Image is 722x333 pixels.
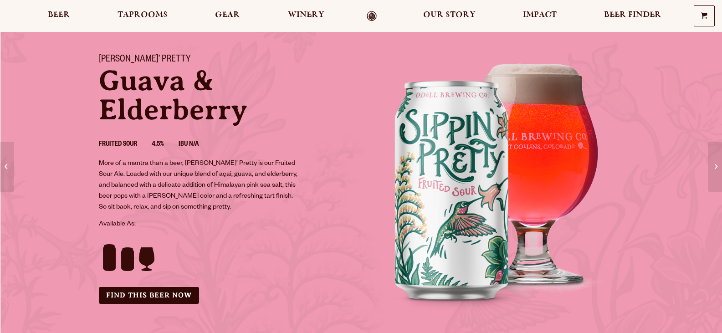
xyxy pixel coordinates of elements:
[48,11,70,19] span: Beer
[42,11,76,21] a: Beer
[215,11,240,19] span: Gear
[209,11,246,21] a: Gear
[604,11,661,19] span: Beer Finder
[523,11,557,19] span: Impact
[99,219,350,230] p: Available As:
[355,11,389,21] a: Odell Home
[152,139,179,151] li: 4.5%
[361,43,635,317] img: This is the hero foreground aria label
[179,139,213,151] li: IBU N/A
[99,287,199,304] a: Find this Beer Now
[282,11,330,21] a: Winery
[423,11,476,19] span: Our Story
[99,159,300,213] p: More of a mantra than a beer, [PERSON_NAME]’ Pretty is our Fruited Sour Ale. Loaded with our uniq...
[118,11,168,19] span: Taprooms
[517,11,563,21] a: Impact
[417,11,481,21] a: Our Story
[598,11,667,21] a: Beer Finder
[112,11,174,21] a: Taprooms
[99,66,350,124] p: Guava & Elderberry
[288,11,324,19] span: Winery
[99,54,350,66] h1: [PERSON_NAME]’ Pretty
[99,139,152,151] li: Fruited Sour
